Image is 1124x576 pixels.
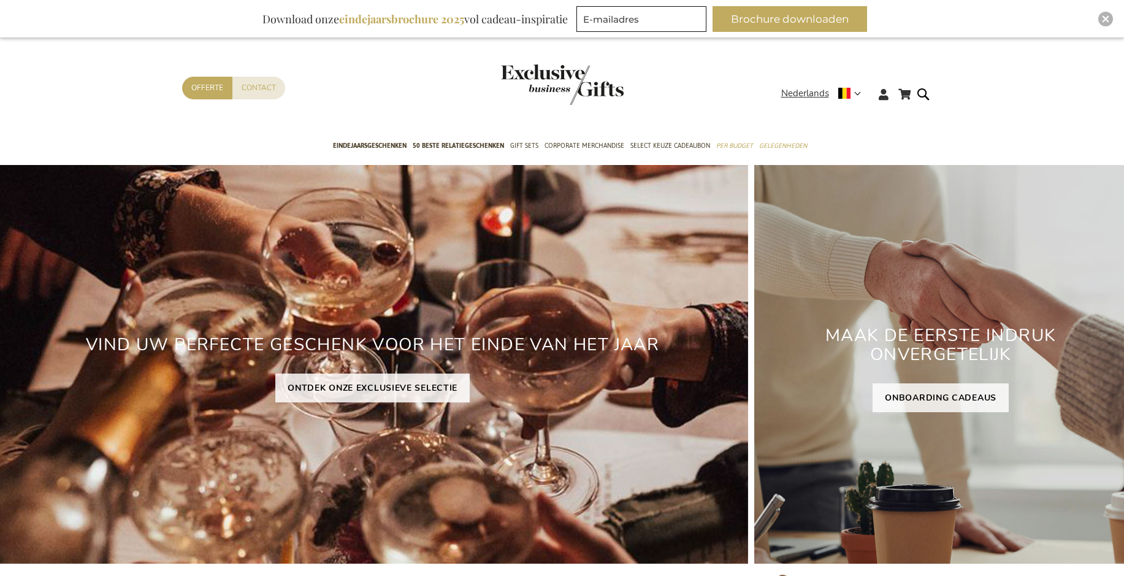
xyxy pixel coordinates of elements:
span: Eindejaarsgeschenken [333,139,407,152]
span: Select Keuze Cadeaubon [630,139,710,152]
a: ONTDEK ONZE EXCLUSIEVE SELECTIE [275,374,470,402]
span: Corporate Merchandise [545,139,624,152]
a: Contact [232,77,285,99]
input: E-mailadres [576,6,706,32]
a: store logo [501,64,562,105]
div: Close [1098,12,1113,26]
span: 50 beste relatiegeschenken [413,139,504,152]
span: Per Budget [716,139,753,152]
div: Nederlands [781,86,869,101]
b: eindejaarsbrochure 2025 [339,12,464,26]
img: Close [1102,15,1109,23]
div: Download onze vol cadeau-inspiratie [257,6,573,32]
a: ONBOARDING CADEAUS [873,383,1009,412]
span: Gift Sets [510,139,538,152]
form: marketing offers and promotions [576,6,710,36]
img: Exclusive Business gifts logo [501,64,624,105]
button: Brochure downloaden [713,6,867,32]
a: Offerte [182,77,232,99]
span: Nederlands [781,86,829,101]
span: Gelegenheden [759,139,807,152]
